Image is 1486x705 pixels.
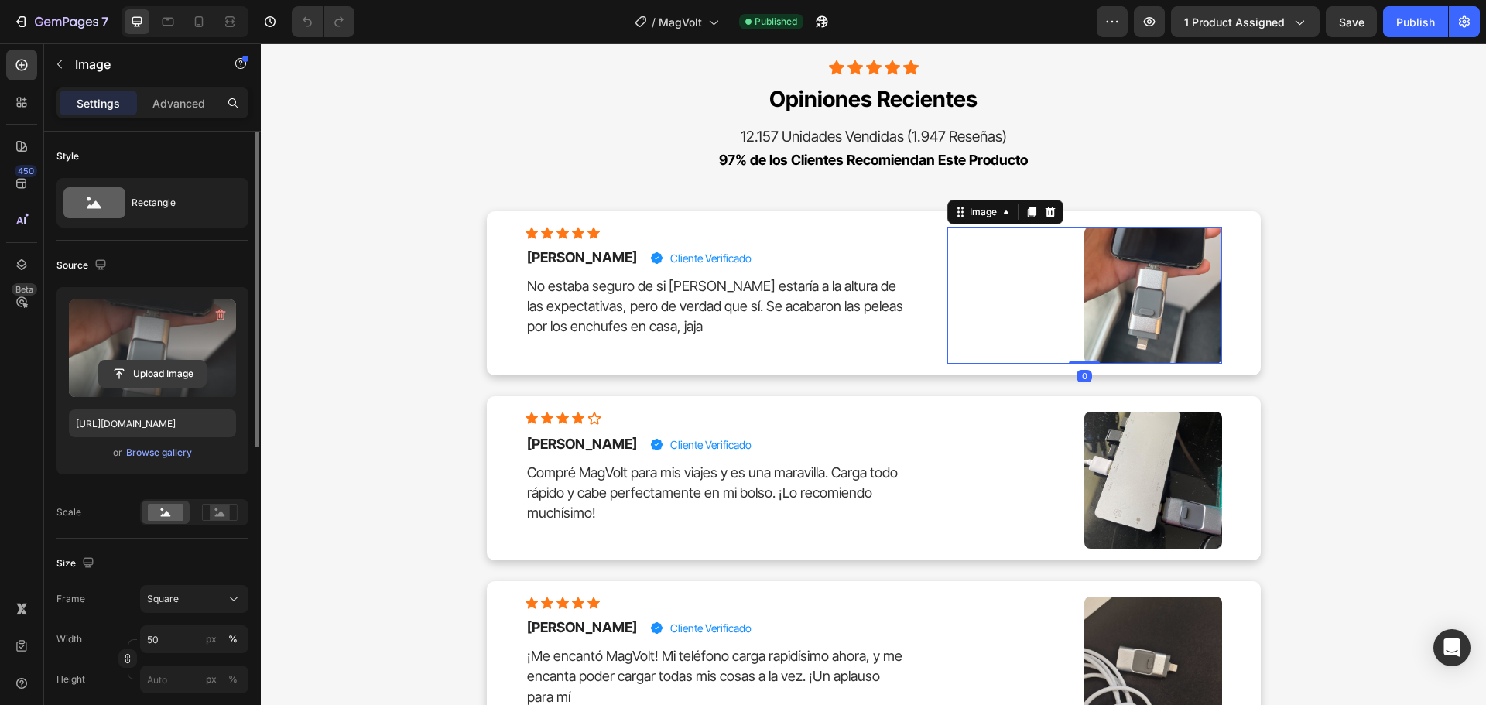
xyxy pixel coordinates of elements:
div: % [228,672,238,686]
div: % [228,632,238,646]
p: 7 [101,12,108,31]
span: Save [1339,15,1364,29]
span: 12.157 Unidades Vendidas (1.947 Reseñas) [480,84,746,102]
iframe: Design area [261,43,1486,705]
button: 1 product assigned [1171,6,1320,37]
input: px% [140,625,248,653]
span: ¡Me encantó MagVolt! Mi teléfono carga rapidísimo ahora, y me encanta poder cargar todas mis cosa... [266,604,642,661]
div: 450 [15,165,37,177]
span: No estaba seguro de si [PERSON_NAME] estaría a la altura de las expectativas, pero de verdad que ... [266,234,642,291]
button: Upload Image [98,360,207,388]
img: Alt Image [823,368,960,505]
p: Settings [77,95,120,111]
strong: [PERSON_NAME] [266,392,376,409]
p: Image [75,55,207,74]
button: px [224,630,242,649]
button: Browse gallery [125,445,193,460]
button: Square [140,585,248,613]
div: px [206,672,217,686]
div: Browse gallery [126,446,192,460]
p: Cliente Verificado [409,392,491,411]
p: Cliente Verificado [409,575,491,594]
strong: [PERSON_NAME] [266,576,376,592]
img: Alt Image [823,553,960,690]
div: Source [56,255,110,276]
button: % [202,630,221,649]
div: Image [706,162,739,176]
span: MagVolt [659,14,702,30]
button: 7 [6,6,115,37]
strong: [PERSON_NAME] [266,206,376,222]
div: Scale [56,505,81,519]
span: / [652,14,656,30]
input: px% [140,666,248,693]
div: Beta [12,283,37,296]
button: px [224,670,242,689]
span: Compré MagVolt para mis viajes y es una maravilla. Carga todo rápido y cabe perfectamente en mi b... [266,421,637,477]
div: 0 [816,327,831,339]
span: or [113,443,122,462]
img: Alt Image [823,183,960,320]
div: Rectangle [132,185,226,221]
span: Square [147,592,179,606]
button: Save [1326,6,1377,37]
p: Cliente Verificado [409,205,491,224]
div: Size [56,553,98,574]
label: Width [56,632,82,646]
div: Undo/Redo [292,6,354,37]
div: Open Intercom Messenger [1433,629,1471,666]
label: Frame [56,592,85,606]
span: 1 product assigned [1184,14,1285,30]
button: % [202,670,221,689]
button: Publish [1383,6,1448,37]
strong: 97% de los Clientes Recomiendan Este Producto [458,108,767,125]
label: Height [56,672,85,686]
div: Style [56,149,79,163]
div: px [206,632,217,646]
p: Advanced [152,95,205,111]
input: https://example.com/image.jpg [69,409,236,437]
div: Publish [1396,14,1435,30]
span: Published [755,15,797,29]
